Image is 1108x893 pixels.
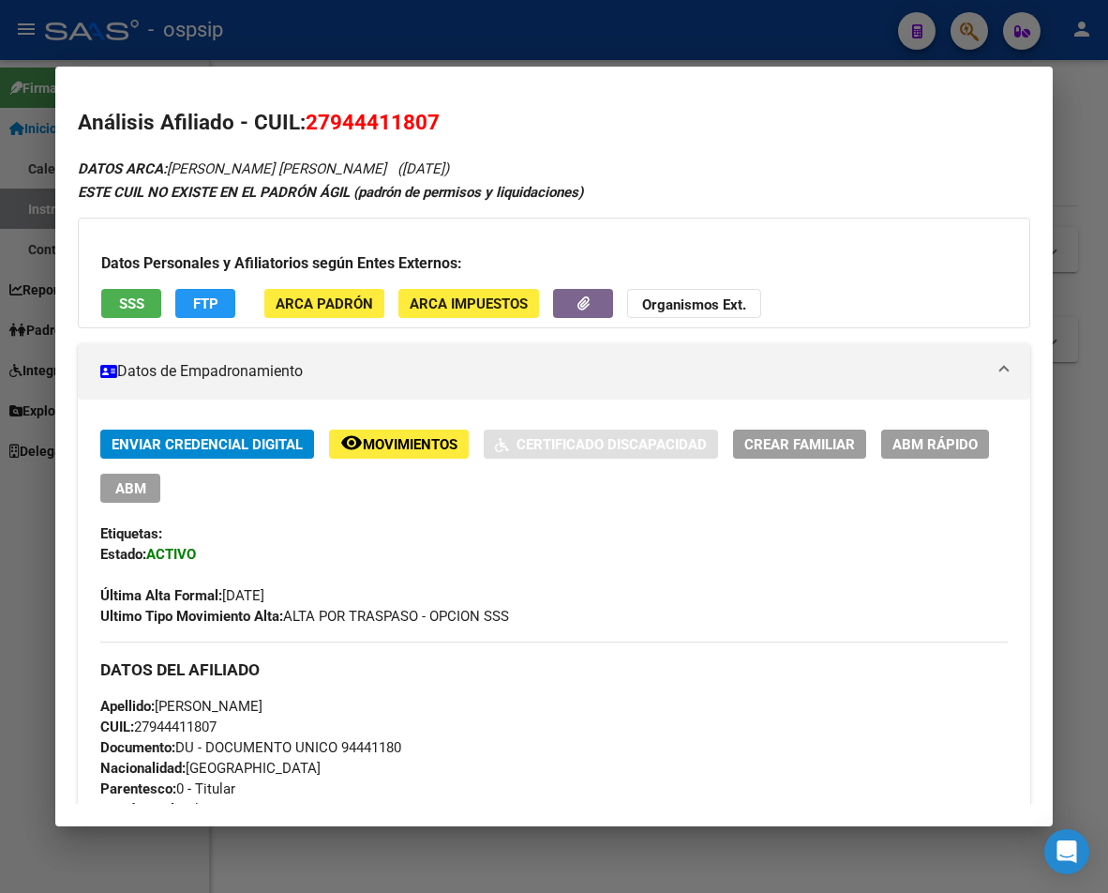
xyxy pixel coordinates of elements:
span: ARCA Impuestos [410,295,528,312]
button: Certificado Discapacidad [484,430,718,459]
div: Open Intercom Messenger [1044,829,1089,874]
strong: Ultimo Tipo Movimiento Alta: [100,608,283,625]
span: DU - DOCUMENTO UNICO 94441180 [100,739,401,756]
span: ALTA POR TRASPASO - OPCION SSS [100,608,509,625]
strong: Estado: [100,546,146,563]
strong: Etiquetas: [100,525,162,542]
h3: DATOS DEL AFILIADO [100,659,1008,680]
span: Movimientos [363,436,457,453]
span: [PERSON_NAME] [100,698,262,715]
mat-expansion-panel-header: Datos de Empadronamiento [78,343,1030,400]
strong: DATOS ARCA: [78,160,167,177]
button: ARCA Impuestos [398,289,539,318]
button: Enviar Credencial Digital [100,430,314,459]
span: 27944411807 [306,110,440,134]
span: SSS [119,295,144,312]
span: ([DATE]) [397,160,449,177]
span: FTP [193,295,218,312]
strong: Nacionalidad: [100,760,186,777]
strong: Documento: [100,739,175,756]
strong: Estado Civil: [100,801,178,818]
button: Crear Familiar [733,430,866,459]
button: FTP [175,289,235,318]
span: [PERSON_NAME] [PERSON_NAME] [78,160,386,177]
span: [GEOGRAPHIC_DATA] [100,760,321,777]
span: Certificado Discapacidad [517,436,707,453]
strong: ACTIVO [146,546,196,563]
button: ARCA Padrón [264,289,384,318]
button: Movimientos [329,430,469,459]
button: SSS [101,289,161,318]
h3: Datos Personales y Afiliatorios según Entes Externos: [101,252,1007,275]
button: Organismos Ext. [627,289,761,318]
span: Crear Familiar [744,436,855,453]
strong: ESTE CUIL NO EXISTE EN EL PADRÓN ÁGIL (padrón de permisos y liquidaciones) [78,184,583,201]
mat-icon: remove_red_eye [340,431,363,454]
button: ABM [100,474,160,503]
strong: CUIL: [100,719,134,735]
strong: Organismos Ext. [642,296,746,313]
span: Enviar Credencial Digital [112,436,303,453]
strong: Parentesco: [100,780,176,797]
span: ARCA Padrón [276,295,373,312]
span: Soltero [100,801,224,818]
mat-panel-title: Datos de Empadronamiento [100,360,985,383]
strong: Apellido: [100,698,155,715]
span: ABM [115,480,146,497]
strong: Última Alta Formal: [100,587,222,604]
span: [DATE] [100,587,264,604]
span: 27944411807 [100,719,217,735]
h2: Análisis Afiliado - CUIL: [78,107,1030,139]
span: 0 - Titular [100,780,235,797]
button: ABM Rápido [881,430,989,459]
span: ABM Rápido [892,436,978,453]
